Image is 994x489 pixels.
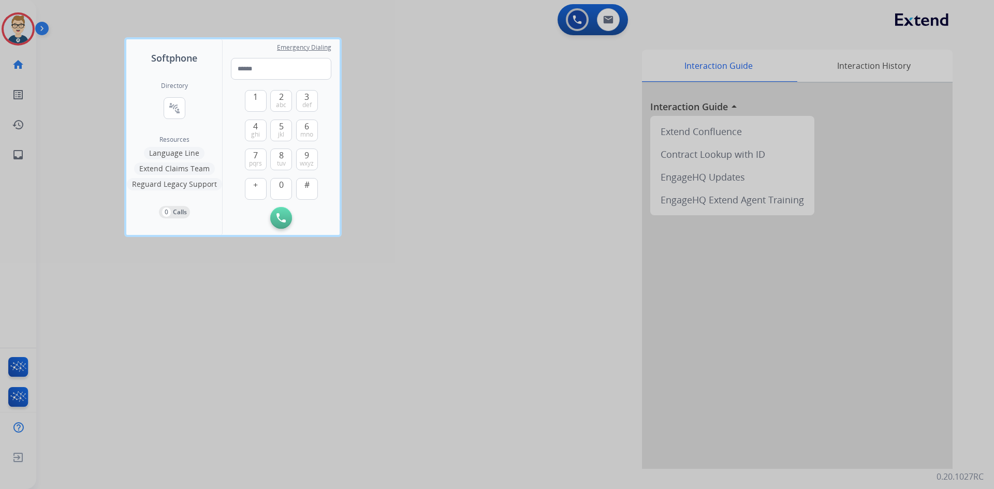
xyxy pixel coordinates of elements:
span: + [253,179,258,191]
span: Softphone [151,51,197,65]
img: call-button [276,213,286,223]
span: 6 [304,120,309,132]
span: 3 [304,91,309,103]
button: 0Calls [159,206,190,218]
button: 3def [296,90,318,112]
mat-icon: connect_without_contact [168,102,181,114]
button: 8tuv [270,149,292,170]
span: 8 [279,149,284,161]
span: def [302,101,312,109]
span: # [304,179,310,191]
button: 7pqrs [245,149,267,170]
span: 1 [253,91,258,103]
button: 6mno [296,120,318,141]
button: Extend Claims Team [134,162,215,175]
span: 7 [253,149,258,161]
button: 5jkl [270,120,292,141]
button: 4ghi [245,120,267,141]
p: 0 [162,208,171,217]
button: 9wxyz [296,149,318,170]
span: ghi [251,130,260,139]
span: pqrs [249,159,262,168]
button: Language Line [144,147,204,159]
span: mno [300,130,313,139]
span: 9 [304,149,309,161]
button: Reguard Legacy Support [127,178,222,190]
span: wxyz [300,159,314,168]
span: 4 [253,120,258,132]
button: 2abc [270,90,292,112]
span: jkl [278,130,284,139]
button: + [245,178,267,200]
span: 5 [279,120,284,132]
span: Emergency Dialing [277,43,331,52]
span: abc [276,101,286,109]
span: Resources [159,136,189,144]
p: 0.20.1027RC [937,470,984,483]
button: 1 [245,90,267,112]
span: 0 [279,179,284,191]
span: tuv [277,159,286,168]
p: Calls [173,208,187,217]
button: # [296,178,318,200]
h2: Directory [161,82,188,90]
span: 2 [279,91,284,103]
button: 0 [270,178,292,200]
